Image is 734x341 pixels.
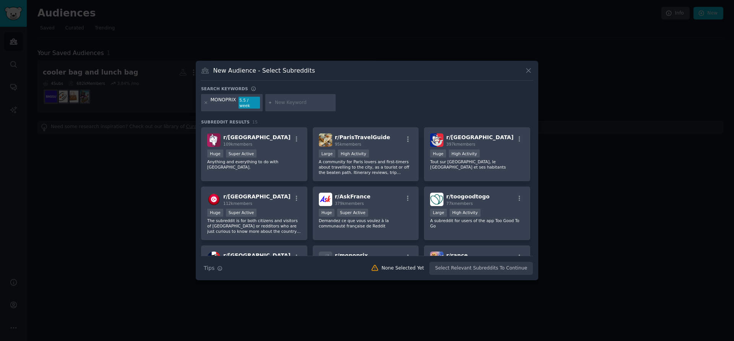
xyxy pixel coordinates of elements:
span: r/ [GEOGRAPHIC_DATA] [223,252,291,258]
div: Huge [207,149,223,158]
div: None Selected Yet [382,265,424,272]
p: Tout sur [GEOGRAPHIC_DATA], le [GEOGRAPHIC_DATA] et ses habitants [430,159,524,170]
span: 109k members [223,142,252,146]
button: Tips [201,261,225,275]
input: New Keyword [275,99,333,106]
div: Huge [430,149,446,158]
img: AskFrance [319,193,332,206]
p: Anything and everything to do with [GEOGRAPHIC_DATA]. [207,159,301,170]
h3: New Audience - Select Subreddits [213,67,315,75]
div: Huge [319,209,335,217]
span: r/ toogoodtogo [446,193,489,200]
span: 112k members [223,201,252,206]
p: Demandez ce que vous voulez à la communauté française de Reddit [319,218,413,229]
div: Huge [207,209,223,217]
span: 379k members [335,201,364,206]
span: r/ AskFrance [335,193,370,200]
p: A subreddit for users of the app Too Good To Go [430,218,524,229]
span: r/ [GEOGRAPHIC_DATA] [446,134,513,140]
span: Tips [204,264,214,272]
div: Super Active [337,209,368,217]
img: france [207,252,221,265]
p: A community for Paris lovers and first-timers about travelling to the city, as a tourist or off t... [319,159,413,175]
div: High Activity [338,149,369,158]
h3: Search keywords [201,86,248,91]
p: The subreddit is for both citizens and visitors of [GEOGRAPHIC_DATA] or redditors who are just cu... [207,218,301,234]
span: r/ ParisTravelGuide [335,134,390,140]
div: High Activity [449,149,480,158]
img: ParisTravelGuide [319,133,332,147]
img: Tunisia [207,193,221,206]
img: rance [430,252,443,265]
img: qatar [207,133,221,147]
span: r/ [GEOGRAPHIC_DATA] [223,134,291,140]
div: High Activity [450,209,481,217]
span: 77k members [446,201,473,206]
img: toogoodtogo [430,193,443,206]
span: r/ [GEOGRAPHIC_DATA] [223,193,291,200]
div: Super Active [226,149,257,158]
div: Large [430,209,447,217]
div: Large [319,149,336,158]
div: MONOPRIX [211,97,236,109]
span: Subreddit Results [201,119,250,125]
img: paris [430,133,443,147]
span: 15 [252,120,258,124]
span: r/ monoprix [335,252,368,258]
span: r/ rance [446,252,468,258]
div: Super Active [226,209,257,217]
span: 95k members [335,142,361,146]
div: 5.5 / week [239,97,260,109]
span: 397k members [446,142,475,146]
